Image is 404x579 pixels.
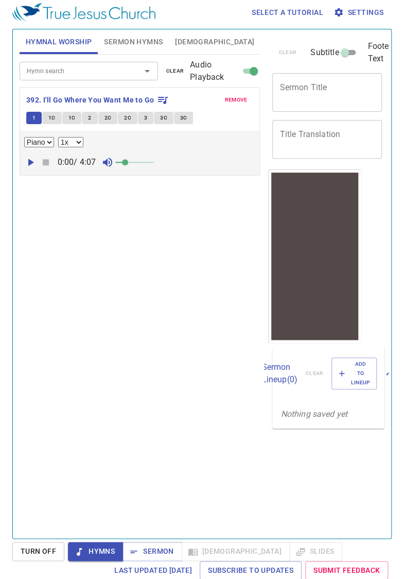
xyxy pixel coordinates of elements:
button: Settings [331,3,388,22]
span: 1C [48,113,56,123]
button: Select a tutorial [248,3,327,22]
p: Sermon Lineup ( 0 ) [261,361,297,386]
i: Nothing saved yet [280,409,347,419]
span: Footer Text [367,40,391,65]
span: Hymns [76,545,115,558]
span: 3 [144,113,147,123]
p: 0:00 / 4:07 [54,156,100,168]
iframe: from-child [268,169,361,343]
button: 392. I'll Go Where You Want Me to Go [26,94,169,107]
button: Hymns [68,542,123,561]
span: clear [166,66,184,76]
span: 2C [104,113,112,123]
span: Submit Feedback [313,564,380,577]
span: [DEMOGRAPHIC_DATA] [175,36,254,48]
button: 2 [82,112,97,124]
button: clear [160,65,190,77]
img: True Jesus Church [12,3,155,22]
button: Add to Lineup [331,357,377,390]
select: Playback Rate [58,137,83,147]
span: Subscribe to Updates [208,564,293,577]
span: Hymnal Worship [26,36,92,48]
button: 2C [98,112,118,124]
button: Sermon [122,542,182,561]
button: Turn Off [12,542,64,561]
button: Open [140,64,154,78]
span: 2C [124,113,131,123]
span: 2 [88,113,91,123]
span: 1 [32,113,36,123]
div: Sermon Lineup(0)clearAdd to Lineup [272,347,384,400]
span: Sermon [131,545,173,558]
button: 3 [138,112,153,124]
span: Settings [336,6,383,19]
span: remove [225,95,248,105]
button: 1C [42,112,62,124]
button: remove [219,94,254,106]
span: Turn Off [21,545,56,558]
span: Sermon Hymns [104,36,163,48]
button: 3C [154,112,173,124]
button: 1 [26,112,42,124]
span: Subtitle [310,46,339,59]
select: Select Track [24,137,54,147]
button: 2C [118,112,137,124]
span: Audio Playback [190,59,239,83]
span: 1C [68,113,76,123]
span: 3C [160,113,167,123]
span: Last updated [DATE] [114,564,192,577]
span: Add to Lineup [338,360,370,388]
span: Select a tutorial [252,6,323,19]
button: 3C [174,112,194,124]
span: 3C [180,113,187,123]
button: 1C [62,112,82,124]
b: 392. I'll Go Where You Want Me to Go [26,94,154,107]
